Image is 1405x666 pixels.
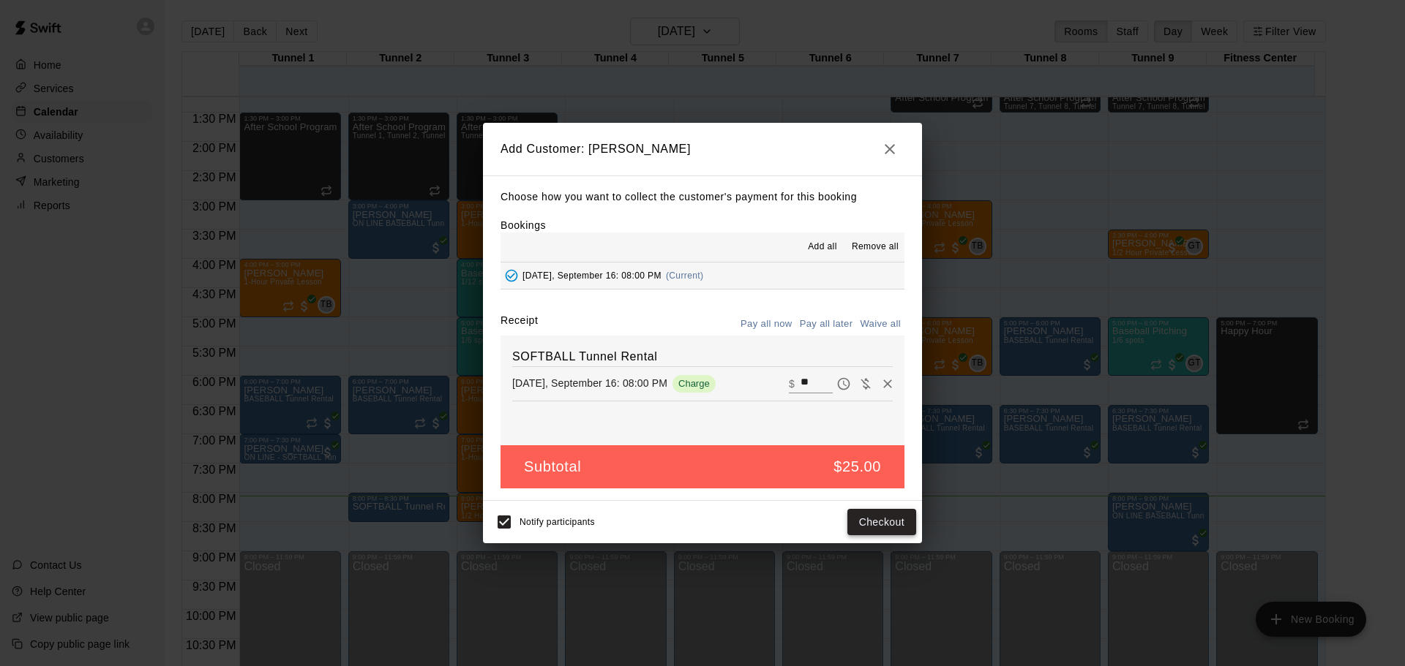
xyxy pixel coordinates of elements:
span: Add all [808,240,837,254]
span: (Current) [666,270,704,281]
h2: Add Customer: [PERSON_NAME] [483,123,922,175]
span: [DATE], September 16: 08:00 PM [522,270,662,281]
p: $ [789,376,795,391]
button: Pay all later [796,313,857,336]
h6: SOFTBALL Tunnel Rental [512,347,893,366]
p: Choose how you want to collect the customer's payment for this booking [501,188,904,206]
span: Remove all [852,240,899,254]
button: Add all [799,235,846,259]
span: Charge [672,378,716,389]
button: Remove [877,373,899,395]
button: Pay all now [737,313,796,336]
button: Waive all [856,313,904,336]
span: Pay later [833,376,855,389]
span: Notify participants [520,517,595,527]
button: Checkout [847,509,916,536]
button: Added - Collect Payment [501,265,522,287]
button: Remove all [846,235,904,259]
h5: Subtotal [524,457,581,477]
span: Waive payment [855,376,877,389]
button: Added - Collect Payment[DATE], September 16: 08:00 PM(Current) [501,262,904,290]
label: Bookings [501,219,546,231]
p: [DATE], September 16: 08:00 PM [512,376,667,390]
h5: $25.00 [833,457,881,477]
label: Receipt [501,313,538,336]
